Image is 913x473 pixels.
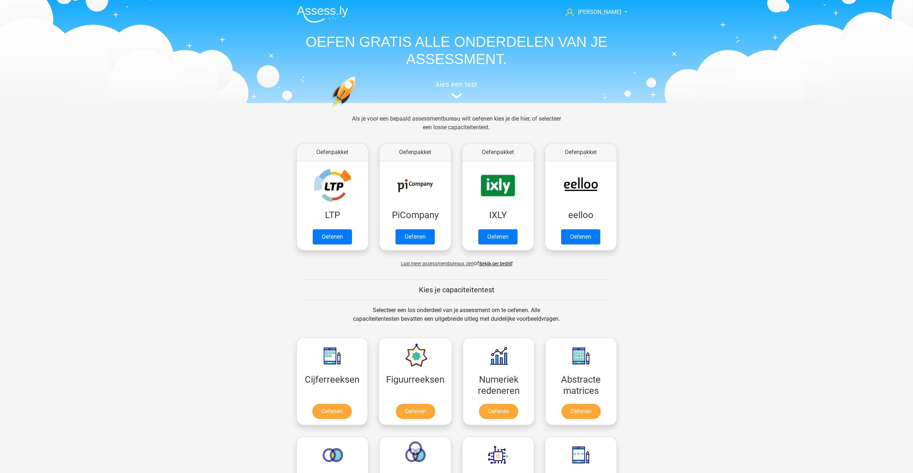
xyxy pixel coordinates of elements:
a: Oefenen [478,229,517,244]
h1: OEFEN GRATIS ALLE ONDERDELEN VAN JE ASSESSMENT. [291,33,622,68]
a: Oefenen [561,229,600,244]
a: Oefenen [479,404,518,419]
span: Laat meer assessmentbureaus zien [401,261,474,266]
a: Oefenen [313,229,352,244]
span: [PERSON_NAME] [578,9,621,15]
div: Selecteer een los onderdeel van je assessment om te oefenen. Alle capaciteitentesten bevatten een... [346,306,567,332]
a: Oefenen [561,404,601,419]
a: Oefenen [396,404,435,419]
a: Bekijk per bedrijf [479,261,512,266]
img: Assessly [297,6,348,23]
a: Oefenen [396,229,435,244]
h5: Kies je capaciteitentest [303,285,610,294]
a: kies een test [291,80,622,99]
img: oefenen [331,76,384,141]
a: [PERSON_NAME] [563,8,622,17]
div: of [291,253,622,268]
a: Oefenen [312,404,352,419]
h5: kies een test [291,80,622,89]
img: assessment [451,93,462,99]
div: Als je voor een bepaald assessmentbureau wilt oefenen kies je die hier, of selecteer een losse ca... [346,114,567,140]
